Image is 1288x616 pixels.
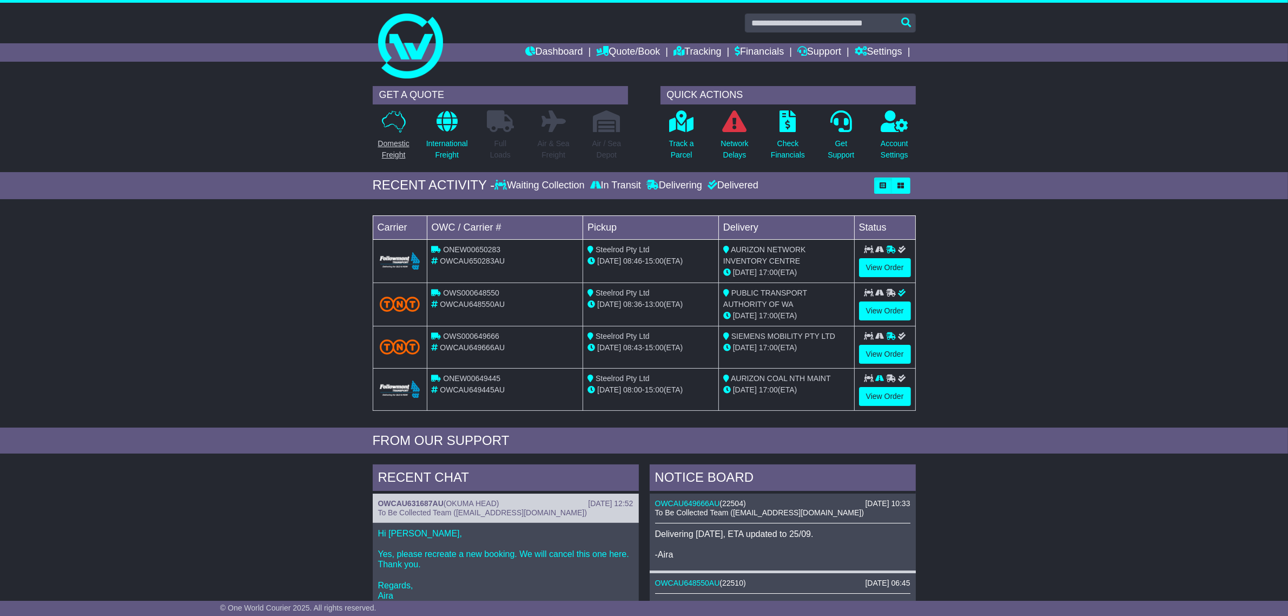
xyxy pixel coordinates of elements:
span: Steelrod Pty Ltd [596,374,650,383]
a: OWCAU648550AU [655,579,720,587]
a: DomesticFreight [377,110,409,167]
span: 15:00 [645,385,664,394]
span: 15:00 [645,343,664,352]
img: TNT_Domestic.png [380,297,420,311]
span: 17:00 [759,343,778,352]
p: Domestic Freight [378,138,409,161]
a: OWCAU631687AU [378,499,444,508]
a: InternationalFreight [426,110,468,167]
div: ( ) [655,499,910,508]
div: Waiting Collection [494,180,587,192]
a: View Order [859,345,911,364]
span: [DATE] [733,385,757,394]
img: TNT_Domestic.png [380,339,420,354]
div: [DATE] 10:33 [865,499,910,508]
td: Delivery [718,215,854,239]
span: To Be Collected Team ([EMAIL_ADDRESS][DOMAIN_NAME]) [378,508,587,517]
img: Followmont_Transport.png [380,252,420,270]
span: Steelrod Pty Ltd [596,245,650,254]
td: Status [854,215,915,239]
span: [DATE] [597,343,621,352]
a: Tracking [673,43,721,62]
a: Quote/Book [596,43,660,62]
img: Followmont_Transport.png [380,381,420,398]
a: Settings [855,43,902,62]
a: View Order [859,302,911,320]
span: OWS000648550 [443,289,499,297]
div: - (ETA) [587,384,714,396]
div: (ETA) [723,384,850,396]
span: AURIZON NETWORK INVENTORY CENTRE [723,245,806,265]
td: OWC / Carrier # [427,215,583,239]
span: 17:00 [759,385,778,394]
div: ( ) [378,499,633,508]
span: OWCAU648550AU [440,300,505,309]
a: View Order [859,387,911,406]
div: Delivered [705,180,758,192]
span: [DATE] [733,343,757,352]
span: 17:00 [759,311,778,320]
div: RECENT CHAT [373,464,639,494]
a: Dashboard [525,43,583,62]
div: (ETA) [723,310,850,322]
span: OWCAU649445AU [440,385,505,394]
a: GetSupport [827,110,855,167]
td: Carrier [373,215,427,239]
span: [DATE] [597,385,621,394]
div: (ETA) [723,267,850,278]
span: [DATE] [597,300,621,309]
p: Pricing was approved for booking OWCAU648550AU. [655,599,910,610]
a: NetworkDelays [720,110,749,167]
span: [DATE] [597,257,621,265]
span: 15:00 [645,257,664,265]
span: OKUMA HEAD [446,499,497,508]
div: QUICK ACTIONS [660,86,916,104]
span: 17:00 [759,268,778,277]
p: Hi [PERSON_NAME], Yes, please recreate a new booking. We will cancel this one here. Thank you. Re... [378,528,633,601]
span: To Be Collected Team ([EMAIL_ADDRESS][DOMAIN_NAME]) [655,508,864,517]
a: OWCAU649666AU [655,499,720,508]
span: [DATE] [733,311,757,320]
div: - (ETA) [587,342,714,353]
div: RECENT ACTIVITY - [373,178,495,193]
p: Check Financials [771,138,805,161]
div: ( ) [655,579,910,588]
span: [DATE] [733,268,757,277]
p: Air / Sea Depot [592,138,622,161]
div: Delivering [644,180,705,192]
span: 08:00 [623,385,642,394]
a: Support [797,43,841,62]
p: Delivering [DATE], ETA updated to 25/09. -Aira [655,529,910,560]
span: OWS000649666 [443,332,499,340]
span: PUBLIC TRANSPORT AUTHORITY OF WA [723,289,807,309]
p: Get Support [828,138,854,161]
span: OWCAU650283AU [440,257,505,265]
span: © One World Courier 2025. All rights reserved. [220,604,377,612]
p: International Freight [426,138,468,161]
span: AURIZON COAL NTH MAINT [731,374,831,383]
span: 13:00 [645,300,664,309]
p: Air & Sea Freight [538,138,570,161]
a: AccountSettings [880,110,909,167]
span: ONEW00650283 [443,245,500,254]
p: Full Loads [487,138,514,161]
td: Pickup [583,215,719,239]
p: Account Settings [881,138,908,161]
div: GET A QUOTE [373,86,628,104]
div: In Transit [587,180,644,192]
a: Track aParcel [669,110,695,167]
span: SIEMENS MOBILITY PTY LTD [731,332,835,340]
div: NOTICE BOARD [650,464,916,494]
p: Track a Parcel [669,138,694,161]
span: 08:43 [623,343,642,352]
div: - (ETA) [587,299,714,310]
span: Steelrod Pty Ltd [596,332,650,340]
span: 08:36 [623,300,642,309]
span: 22504 [722,499,743,508]
div: FROM OUR SUPPORT [373,433,916,449]
p: Network Delays [721,138,748,161]
a: Financials [735,43,784,62]
span: 22510 [722,579,743,587]
div: [DATE] 12:52 [588,499,633,508]
div: (ETA) [723,342,850,353]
